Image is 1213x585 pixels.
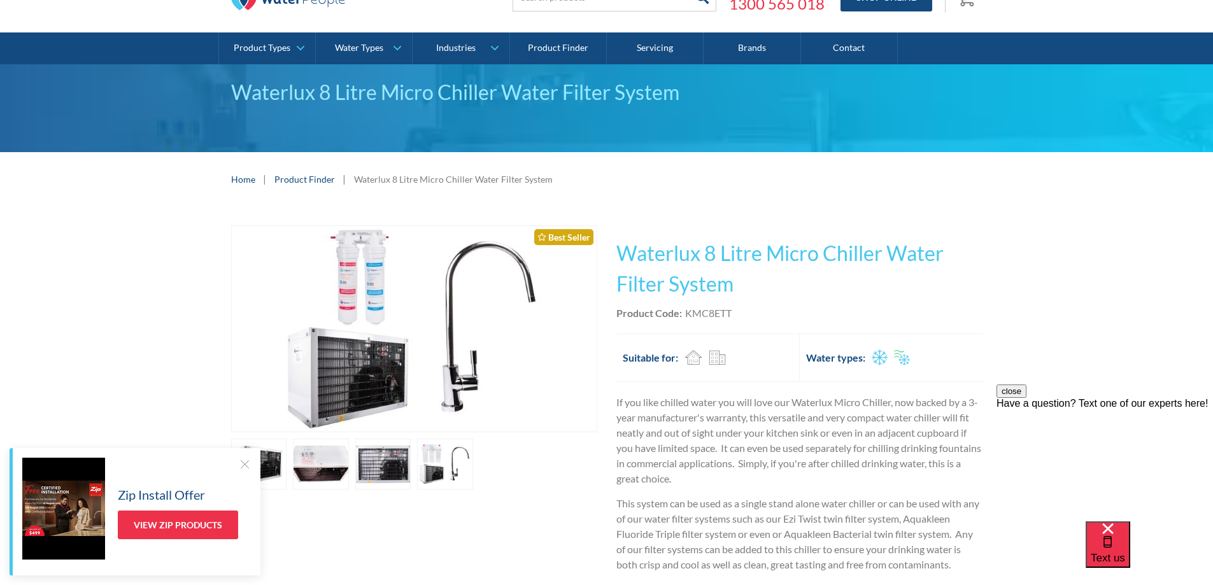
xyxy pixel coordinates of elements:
[623,350,678,365] h2: Suitable for:
[316,32,412,64] a: Water Types
[341,171,348,187] div: |
[231,439,287,490] a: open lightbox
[704,32,800,64] a: Brands
[22,458,105,560] img: Zip Install Offer
[260,226,569,432] img: Waterlux 8 Litre Micro Chiller Water Filter System
[685,306,732,321] div: KMC8ETT
[510,32,607,64] a: Product Finder
[436,43,476,53] div: Industries
[231,173,255,186] a: Home
[806,350,865,365] h2: Water types:
[997,384,1213,537] iframe: podium webchat widget prompt
[534,229,593,245] div: Best Seller
[118,511,238,539] a: View Zip Products
[231,225,597,432] a: open lightbox
[274,173,335,186] a: Product Finder
[335,43,383,53] div: Water Types
[354,173,553,186] div: Waterlux 8 Litre Micro Chiller Water Filter System
[231,77,982,108] div: Waterlux 8 Litre Micro Chiller Water Filter System
[293,439,349,490] a: open lightbox
[616,395,982,486] p: If you like chilled water you will love our Waterlux Micro Chiller, now backed by a 3-year manufa...
[219,32,315,64] a: Product Types
[234,43,290,53] div: Product Types
[1086,521,1213,585] iframe: podium webchat widget bubble
[801,32,898,64] a: Contact
[413,32,509,64] a: Industries
[616,307,682,319] strong: Product Code:
[262,171,268,187] div: |
[417,439,473,490] a: open lightbox
[616,496,982,572] p: This system can be used as a single stand alone water chiller or can be used with any of our wate...
[355,439,411,490] a: open lightbox
[616,238,982,299] h1: Waterlux 8 Litre Micro Chiller Water Filter System
[118,485,205,504] h5: Zip Install Offer
[607,32,704,64] a: Servicing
